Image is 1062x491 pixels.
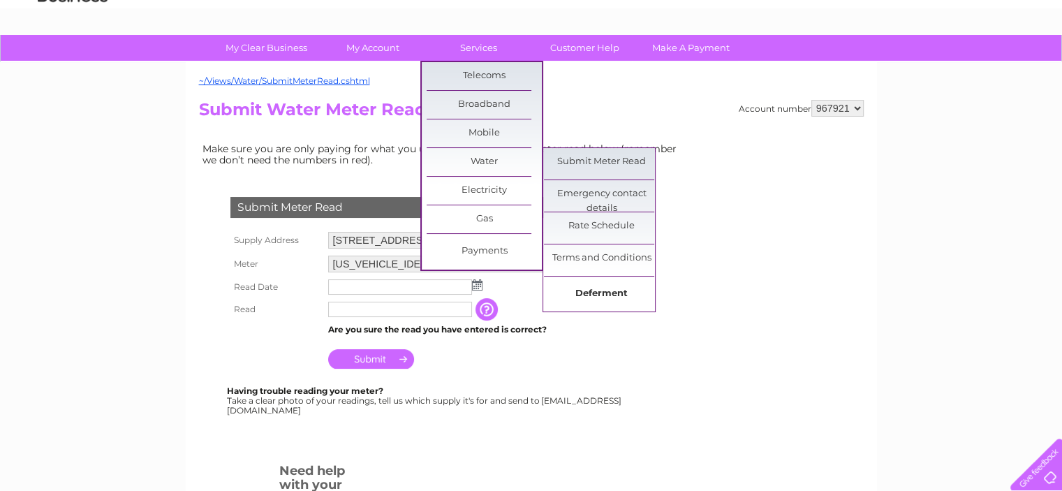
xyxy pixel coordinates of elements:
[851,59,882,70] a: Energy
[325,321,612,339] td: Are you sure the read you have entered is correct?
[544,244,659,272] a: Terms and Conditions
[427,62,542,90] a: Telecoms
[427,91,542,119] a: Broadband
[472,279,482,291] img: ...
[199,140,688,169] td: Make sure you are only paying for what you use. Simply enter your meter read below (remember we d...
[739,100,864,117] div: Account number
[230,197,587,218] div: Submit Meter Read
[328,349,414,369] input: Submit
[227,252,325,276] th: Meter
[209,35,324,61] a: My Clear Business
[544,180,659,208] a: Emergency contact details
[227,386,383,396] b: Having trouble reading your meter?
[315,35,430,61] a: My Account
[421,35,536,61] a: Services
[816,59,843,70] a: Water
[427,148,542,176] a: Water
[199,100,864,126] h2: Submit Water Meter Read
[427,177,542,205] a: Electricity
[941,59,961,70] a: Blog
[202,8,862,68] div: Clear Business is a trading name of Verastar Limited (registered in [GEOGRAPHIC_DATA] No. 3667643...
[227,298,325,321] th: Read
[227,386,624,415] div: Take a clear photo of your readings, tell us which supply it's for and send to [EMAIL_ADDRESS][DO...
[227,276,325,298] th: Read Date
[427,119,542,147] a: Mobile
[544,280,659,308] a: Deferment
[1016,59,1049,70] a: Log out
[544,148,659,176] a: Submit Meter Read
[633,35,748,61] a: Make A Payment
[427,237,542,265] a: Payments
[799,7,895,24] a: 0333 014 3131
[969,59,1003,70] a: Contact
[475,298,501,321] input: Information
[544,212,659,240] a: Rate Schedule
[199,75,370,86] a: ~/Views/Water/SubmitMeterRead.cshtml
[37,36,108,79] img: logo.png
[427,205,542,233] a: Gas
[890,59,932,70] a: Telecoms
[527,35,642,61] a: Customer Help
[227,228,325,252] th: Supply Address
